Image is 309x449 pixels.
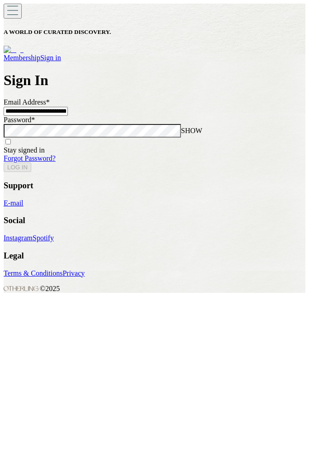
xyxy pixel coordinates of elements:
a: Membership [4,54,40,62]
a: Spotify [33,234,54,242]
h5: A WORLD OF CURATED DISCOVERY. [4,29,305,36]
a: Sign in [40,54,61,62]
img: logo [4,46,24,54]
a: E-mail [4,199,24,207]
label: Password [4,116,35,124]
h3: Legal [4,251,305,261]
label: Email Address [4,98,50,106]
button: LOG IN [4,162,31,172]
a: Instagram [4,234,33,242]
a: Forgot Password? [4,154,56,162]
label: Stay signed in [4,146,45,154]
a: Privacy [62,269,85,277]
span: © 2025 [4,285,60,292]
a: Terms & Conditions [4,269,62,277]
span: SHOW [181,127,202,134]
h3: Support [4,181,305,191]
h3: Social [4,215,305,225]
h1: Sign In [4,72,305,89]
